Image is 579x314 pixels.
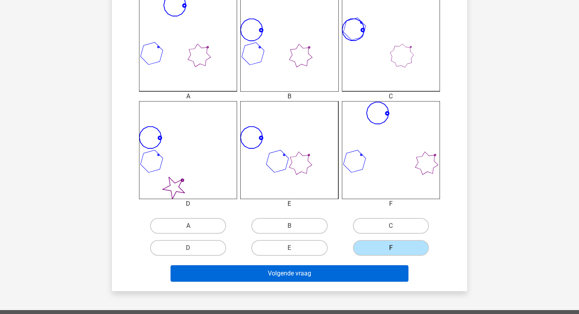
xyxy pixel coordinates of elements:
[251,218,327,234] label: B
[171,265,409,282] button: Volgende vraag
[336,92,446,101] div: C
[150,218,226,234] label: A
[150,240,226,256] label: D
[251,240,327,256] label: E
[234,199,344,209] div: E
[336,199,446,209] div: F
[353,218,429,234] label: C
[133,199,243,209] div: D
[353,240,429,256] label: F
[234,92,344,101] div: B
[133,92,243,101] div: A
